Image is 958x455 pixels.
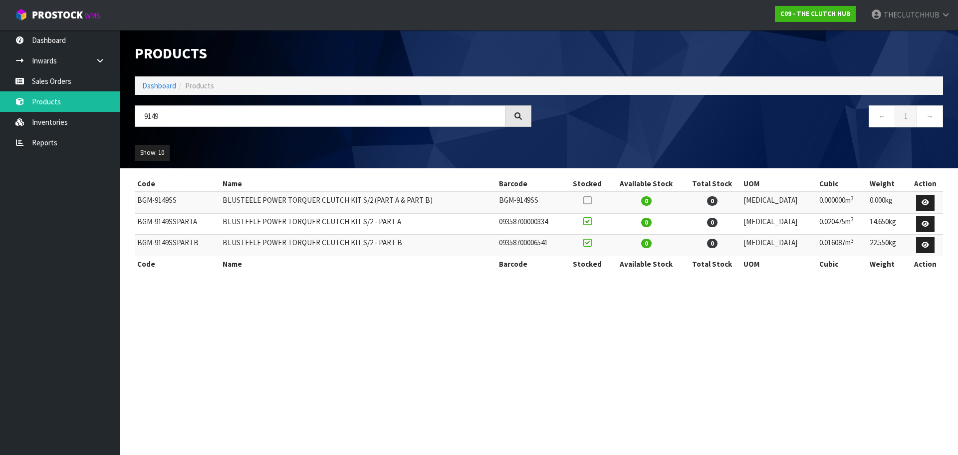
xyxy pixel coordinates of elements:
th: Total Stock [684,256,741,272]
sup: 3 [851,237,854,244]
th: Name [220,176,496,192]
td: 0.000000m [817,192,867,213]
td: BGM-9149SS [496,192,566,213]
th: Action [908,256,943,272]
span: 0 [641,239,652,248]
td: [MEDICAL_DATA] [741,192,817,213]
th: Stocked [565,176,609,192]
img: cube-alt.png [15,8,27,21]
a: 1 [895,105,917,127]
strong: C09 - THE CLUTCH HUB [780,9,850,18]
span: 0 [707,196,718,206]
th: Barcode [496,256,566,272]
th: Action [908,176,943,192]
td: BGM-9149SSPARTB [135,235,220,256]
th: Weight [867,176,908,192]
th: Code [135,176,220,192]
sup: 3 [851,195,854,202]
nav: Page navigation [546,105,943,130]
th: Code [135,256,220,272]
th: Total Stock [684,176,741,192]
td: 09358700000334 [496,213,566,235]
th: Cubic [817,176,867,192]
a: ← [869,105,895,127]
a: Dashboard [142,81,176,90]
td: [MEDICAL_DATA] [741,235,817,256]
th: Stocked [565,256,609,272]
td: 0.016087m [817,235,867,256]
td: 22.550kg [867,235,908,256]
span: THECLUTCHHUB [884,10,940,19]
th: Cubic [817,256,867,272]
td: 14.650kg [867,213,908,235]
td: BLUSTEELE POWER TORQUER CLUTCH KIT S/2 (PART A & PART B) [220,192,496,213]
td: [MEDICAL_DATA] [741,213,817,235]
span: 0 [707,218,718,227]
a: → [917,105,943,127]
td: 0.020475m [817,213,867,235]
span: 0 [707,239,718,248]
span: 0 [641,218,652,227]
th: Available Stock [609,176,684,192]
td: BGM-9149SS [135,192,220,213]
sup: 3 [851,216,854,223]
td: BLUSTEELE POWER TORQUER CLUTCH KIT S/2 - PART B [220,235,496,256]
span: 0 [641,196,652,206]
th: Name [220,256,496,272]
input: Search products [135,105,505,127]
th: UOM [741,256,817,272]
th: Weight [867,256,908,272]
th: Available Stock [609,256,684,272]
td: 09358700006541 [496,235,566,256]
td: BLUSTEELE POWER TORQUER CLUTCH KIT S/2 - PART A [220,213,496,235]
span: ProStock [32,8,83,21]
td: 0.000kg [867,192,908,213]
td: BGM-9149SSPARTA [135,213,220,235]
th: UOM [741,176,817,192]
h1: Products [135,45,531,61]
th: Barcode [496,176,566,192]
button: Show: 10 [135,145,170,161]
span: Products [185,81,214,90]
small: WMS [85,11,100,20]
